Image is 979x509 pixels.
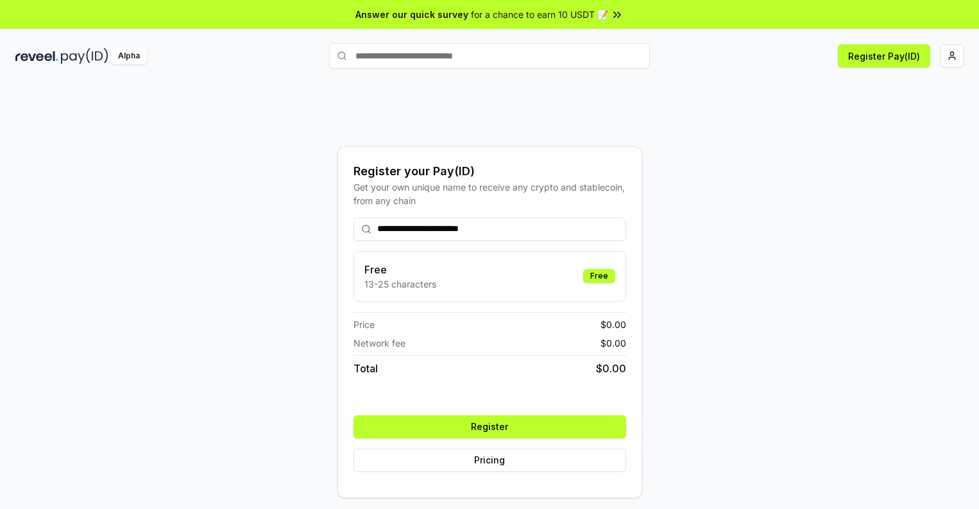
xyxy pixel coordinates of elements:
[353,162,626,180] div: Register your Pay(ID)
[353,361,378,376] span: Total
[61,48,108,64] img: pay_id
[111,48,147,64] div: Alpha
[353,449,626,472] button: Pricing
[353,336,405,350] span: Network fee
[583,269,615,283] div: Free
[353,180,626,207] div: Get your own unique name to receive any crypto and stablecoin, from any chain
[15,48,58,64] img: reveel_dark
[353,415,626,438] button: Register
[364,262,436,277] h3: Free
[596,361,626,376] span: $ 0.00
[600,336,626,350] span: $ 0.00
[353,318,375,331] span: Price
[600,318,626,331] span: $ 0.00
[471,8,608,21] span: for a chance to earn 10 USDT 📝
[355,8,468,21] span: Answer our quick survey
[838,44,930,67] button: Register Pay(ID)
[364,277,436,291] p: 13-25 characters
